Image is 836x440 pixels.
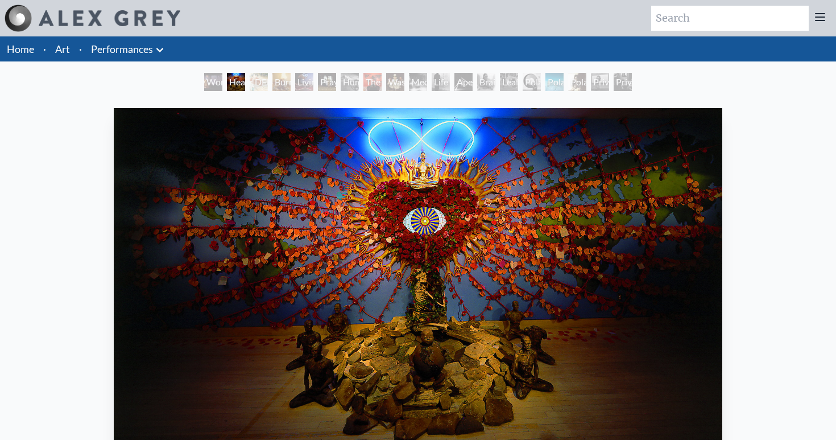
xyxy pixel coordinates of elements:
[500,73,518,91] div: Leaflets
[523,73,541,91] div: Polar Unity
[409,73,427,91] div: Meditations on Mortality
[454,73,473,91] div: Apex
[386,73,404,91] div: Wasteland
[204,73,222,91] div: World Spirit
[432,73,450,91] div: Life Energy
[272,73,291,91] div: Burnt Offering
[227,73,245,91] div: Heart Net
[75,36,86,61] li: ·
[7,43,34,55] a: Home
[363,73,382,91] div: The Beast
[55,41,70,57] a: Art
[295,73,313,91] div: Living Cross
[591,73,609,91] div: Private Billboard
[651,6,809,31] input: Search
[318,73,336,91] div: Prayer Wheel
[614,73,632,91] div: Private Subway
[341,73,359,91] div: Human Race
[250,73,268,91] div: [DEMOGRAPHIC_DATA]
[39,36,51,61] li: ·
[545,73,564,91] div: Polar Wandering
[477,73,495,91] div: Brain Sack
[91,41,153,57] a: Performances
[568,73,586,91] div: Polarity Works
